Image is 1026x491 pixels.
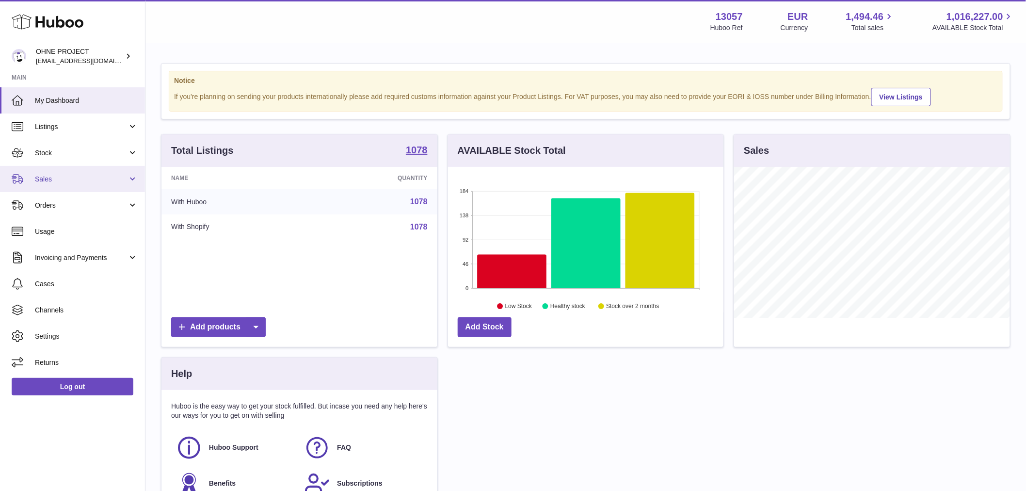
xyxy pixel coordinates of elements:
[171,402,428,420] p: Huboo is the easy way to get your stock fulfilled. But incase you need any help here's our ways f...
[161,214,310,240] td: With Shopify
[35,332,138,341] span: Settings
[176,435,294,461] a: Huboo Support
[505,303,532,310] text: Low Stock
[35,279,138,289] span: Cases
[35,253,128,262] span: Invoicing and Payments
[851,23,895,33] span: Total sales
[171,144,234,157] h3: Total Listings
[781,23,808,33] div: Currency
[36,47,123,65] div: OHNE PROJECT
[458,144,566,157] h3: AVAILABLE Stock Total
[35,306,138,315] span: Channels
[337,479,382,488] span: Subscriptions
[410,197,428,206] a: 1078
[458,317,512,337] a: Add Stock
[35,201,128,210] span: Orders
[463,237,468,243] text: 92
[465,285,468,291] text: 0
[460,188,468,194] text: 184
[209,443,258,452] span: Huboo Support
[310,167,437,189] th: Quantity
[406,145,428,155] strong: 1078
[787,10,808,23] strong: EUR
[174,86,997,106] div: If you're planning on sending your products internationally please add required customs informati...
[35,122,128,131] span: Listings
[161,189,310,214] td: With Huboo
[35,148,128,158] span: Stock
[304,435,422,461] a: FAQ
[337,443,351,452] span: FAQ
[410,223,428,231] a: 1078
[35,175,128,184] span: Sales
[463,261,468,267] text: 46
[406,145,428,157] a: 1078
[460,213,468,218] text: 138
[871,88,931,106] a: View Listings
[846,10,895,33] a: 1,494.46 Total sales
[35,358,138,367] span: Returns
[946,10,1003,23] span: 1,016,227.00
[550,303,586,310] text: Healthy stock
[35,227,138,236] span: Usage
[932,23,1014,33] span: AVAILABLE Stock Total
[174,76,997,85] strong: Notice
[35,96,138,105] span: My Dashboard
[716,10,743,23] strong: 13057
[744,144,769,157] h3: Sales
[171,317,266,337] a: Add products
[161,167,310,189] th: Name
[846,10,884,23] span: 1,494.46
[171,367,192,380] h3: Help
[932,10,1014,33] a: 1,016,227.00 AVAILABLE Stock Total
[12,378,133,395] a: Log out
[209,479,236,488] span: Benefits
[710,23,743,33] div: Huboo Ref
[36,57,143,65] span: [EMAIL_ADDRESS][DOMAIN_NAME]
[606,303,659,310] text: Stock over 2 months
[12,49,26,64] img: internalAdmin-13057@internal.huboo.com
